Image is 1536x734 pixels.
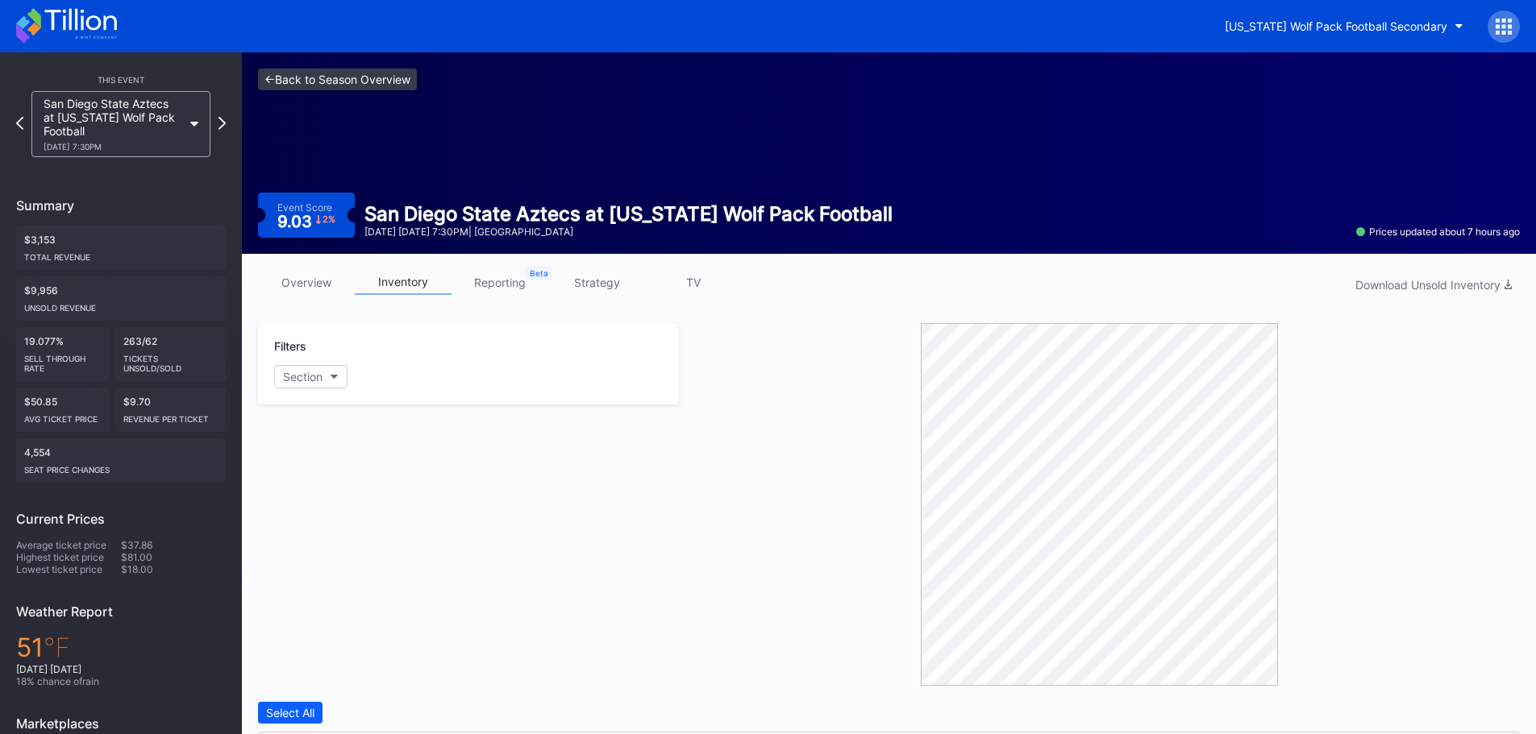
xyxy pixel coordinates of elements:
div: This Event [16,75,226,85]
a: inventory [355,270,452,295]
a: strategy [548,270,645,295]
div: Lowest ticket price [16,563,121,575]
div: $18.00 [121,563,226,575]
div: Total Revenue [24,246,218,262]
div: Sell Through Rate [24,347,101,373]
button: Section [274,365,348,388]
div: Section [283,370,323,384]
div: Summary [16,197,226,214]
div: $50.85 [16,388,109,432]
div: San Diego State Aztecs at [US_STATE] Wolf Pack Football [44,97,182,151]
a: TV [645,270,742,295]
div: Revenue per ticket [123,408,219,424]
div: Filters [274,339,663,353]
div: Unsold Revenue [24,297,218,313]
div: $37.86 [121,539,226,551]
div: Download Unsold Inventory [1355,278,1512,292]
div: Current Prices [16,511,226,527]
div: Avg ticket price [24,408,101,424]
div: Event Score [277,201,332,214]
a: <-Back to Season Overview [258,68,417,90]
a: reporting [452,270,548,295]
button: [US_STATE] Wolf Pack Football Secondary [1213,11,1476,41]
div: San Diego State Aztecs at [US_STATE] Wolf Pack Football [364,202,893,226]
div: [US_STATE] Wolf Pack Football Secondary [1225,19,1447,33]
a: overview [258,270,355,295]
button: Download Unsold Inventory [1347,274,1520,296]
div: 2 % [323,215,335,224]
div: [DATE] [DATE] [16,663,226,675]
div: $9,956 [16,276,226,321]
div: Prices updated about 7 hours ago [1356,226,1520,238]
div: 263/62 [115,327,227,381]
div: Marketplaces [16,715,226,732]
div: $81.00 [121,551,226,563]
div: 18 % chance of rain [16,675,226,687]
div: 4,554 [16,438,226,483]
div: Tickets Unsold/Sold [123,347,219,373]
div: Select All [266,706,314,719]
div: Average ticket price [16,539,121,551]
div: [DATE] [DATE] 7:30PM | [GEOGRAPHIC_DATA] [364,226,893,238]
div: 51 [16,632,226,663]
div: 9.03 [277,214,336,230]
div: seat price changes [24,458,218,475]
div: 19.077% [16,327,109,381]
button: Select All [258,702,323,724]
div: $3,153 [16,226,226,270]
div: $9.70 [115,388,227,432]
div: [DATE] 7:30PM [44,142,182,151]
div: Highest ticket price [16,551,121,563]
span: ℉ [44,632,70,663]
div: Weather Report [16,603,226,620]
